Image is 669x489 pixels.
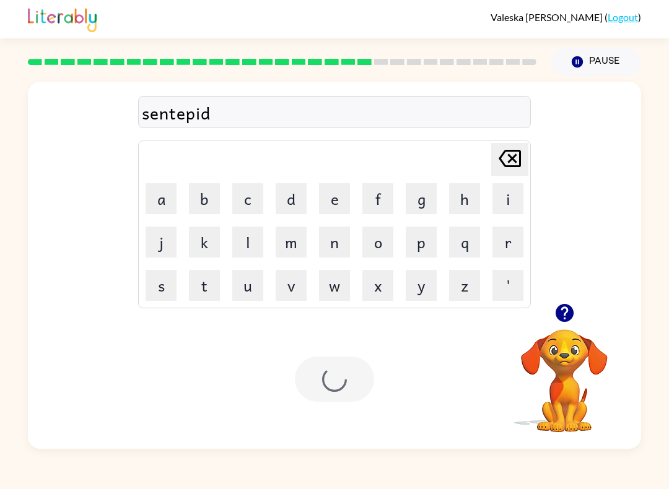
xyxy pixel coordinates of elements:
button: z [449,270,480,301]
button: m [276,227,307,257]
button: t [189,270,220,301]
button: i [492,183,523,214]
button: g [406,183,437,214]
button: k [189,227,220,257]
div: sentepid [142,100,527,126]
button: a [146,183,177,214]
button: d [276,183,307,214]
button: l [232,227,263,257]
button: Pause [551,48,641,76]
button: s [146,270,177,301]
button: u [232,270,263,301]
button: w [319,270,350,301]
span: Valeska [PERSON_NAME] [491,11,605,23]
button: o [362,227,393,257]
button: e [319,183,350,214]
button: v [276,270,307,301]
button: p [406,227,437,257]
button: c [232,183,263,214]
button: h [449,183,480,214]
button: q [449,227,480,257]
video: Your browser must support playing .mp4 files to use Literably. Please try using another browser. [502,310,626,434]
div: ( ) [491,11,641,23]
button: n [319,227,350,257]
button: y [406,270,437,301]
button: b [189,183,220,214]
button: f [362,183,393,214]
button: r [492,227,523,257]
button: ' [492,270,523,301]
a: Logout [608,11,638,23]
img: Literably [28,5,97,32]
button: x [362,270,393,301]
button: j [146,227,177,257]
